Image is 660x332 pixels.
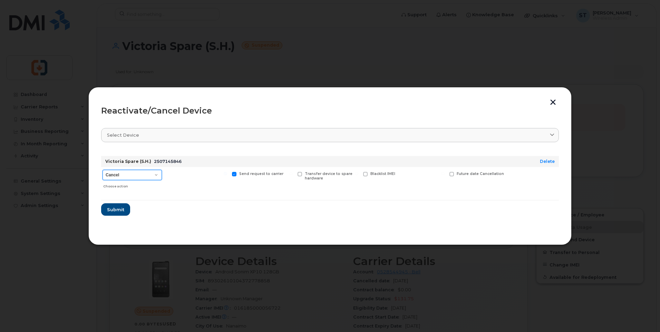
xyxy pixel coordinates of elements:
span: Select device [107,132,139,138]
span: 2507145846 [154,159,182,164]
input: Future date Cancellation [441,172,445,175]
div: Choose action [103,181,162,189]
strong: Victoria Spare (S.H.) [105,159,151,164]
span: Transfer device to spare hardware [305,172,352,180]
span: Submit [107,206,124,213]
span: Send request to carrier [239,172,283,176]
input: Send request to carrier [224,172,227,175]
button: Submit [101,203,130,216]
input: Transfer device to spare hardware [289,172,293,175]
div: Reactivate/Cancel Device [101,107,559,115]
span: Future date Cancellation [457,172,504,176]
span: Blacklist IMEI [370,172,395,176]
input: Blacklist IMEI [355,172,358,175]
a: Delete [540,159,555,164]
a: Select device [101,128,559,142]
